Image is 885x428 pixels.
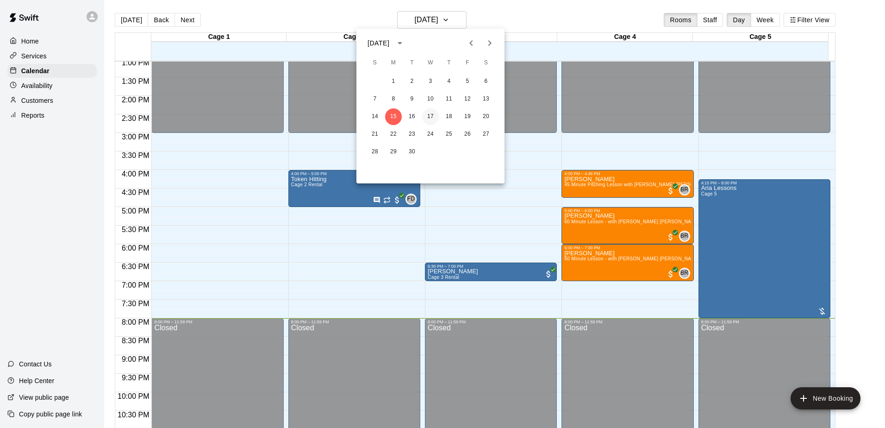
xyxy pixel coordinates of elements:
[392,35,408,51] button: calendar view is open, switch to year view
[404,73,420,90] button: 2
[404,126,420,143] button: 23
[404,108,420,125] button: 16
[480,34,499,52] button: Next month
[422,108,439,125] button: 17
[385,144,402,160] button: 29
[478,54,494,72] span: Saturday
[422,54,439,72] span: Wednesday
[459,108,476,125] button: 19
[478,73,494,90] button: 6
[385,91,402,107] button: 8
[422,126,439,143] button: 24
[367,126,383,143] button: 21
[441,91,457,107] button: 11
[478,91,494,107] button: 13
[385,73,402,90] button: 1
[385,54,402,72] span: Monday
[459,126,476,143] button: 26
[385,126,402,143] button: 22
[422,73,439,90] button: 3
[422,91,439,107] button: 10
[368,38,389,48] div: [DATE]
[385,108,402,125] button: 15
[367,108,383,125] button: 14
[404,54,420,72] span: Tuesday
[459,54,476,72] span: Friday
[478,108,494,125] button: 20
[367,91,383,107] button: 7
[478,126,494,143] button: 27
[441,126,457,143] button: 25
[367,54,383,72] span: Sunday
[441,73,457,90] button: 4
[441,54,457,72] span: Thursday
[462,34,480,52] button: Previous month
[367,144,383,160] button: 28
[404,144,420,160] button: 30
[459,73,476,90] button: 5
[441,108,457,125] button: 18
[459,91,476,107] button: 12
[404,91,420,107] button: 9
